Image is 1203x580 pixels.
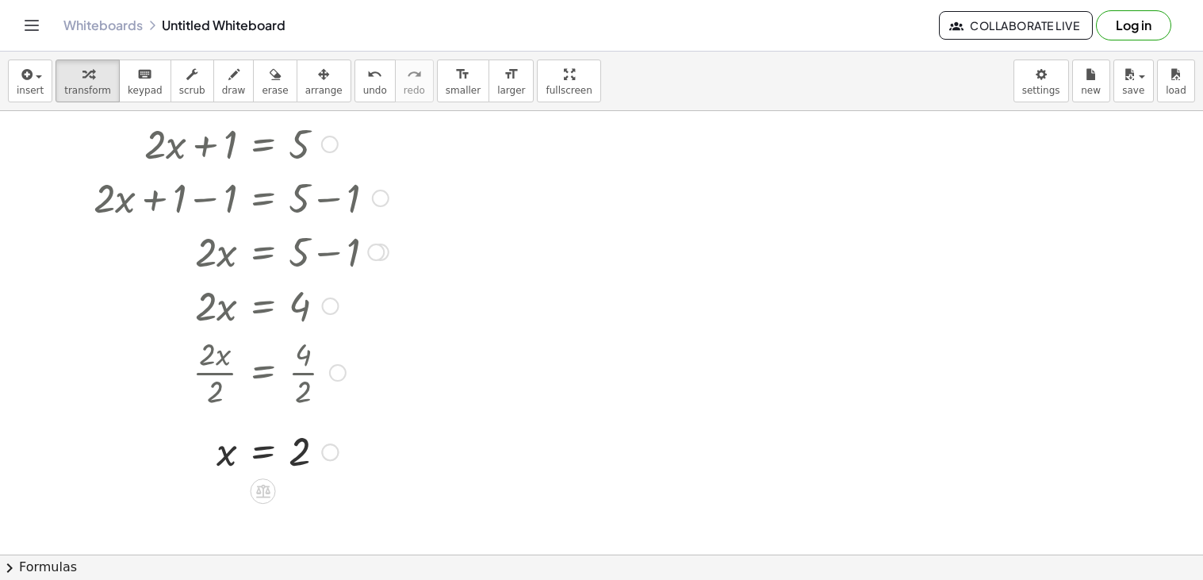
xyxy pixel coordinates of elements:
[952,18,1079,33] span: Collaborate Live
[1113,60,1154,102] button: save
[17,85,44,96] span: insert
[179,85,205,96] span: scrub
[137,65,152,84] i: keyboard
[251,478,276,504] div: Apply the same math to both sides of the equation
[497,85,525,96] span: larger
[1166,85,1186,96] span: load
[537,60,600,102] button: fullscreen
[128,85,163,96] span: keypad
[222,85,246,96] span: draw
[407,65,422,84] i: redo
[63,17,143,33] a: Whiteboards
[253,60,297,102] button: erase
[1022,85,1060,96] span: settings
[305,85,343,96] span: arrange
[19,13,44,38] button: Toggle navigation
[1013,60,1069,102] button: settings
[170,60,214,102] button: scrub
[297,60,351,102] button: arrange
[213,60,255,102] button: draw
[939,11,1093,40] button: Collaborate Live
[367,65,382,84] i: undo
[354,60,396,102] button: undoundo
[1072,60,1110,102] button: new
[1157,60,1195,102] button: load
[363,85,387,96] span: undo
[8,60,52,102] button: insert
[1122,85,1144,96] span: save
[262,85,288,96] span: erase
[455,65,470,84] i: format_size
[504,65,519,84] i: format_size
[1096,10,1171,40] button: Log in
[1081,85,1101,96] span: new
[119,60,171,102] button: keyboardkeypad
[56,60,120,102] button: transform
[488,60,534,102] button: format_sizelarger
[437,60,489,102] button: format_sizesmaller
[446,85,481,96] span: smaller
[546,85,592,96] span: fullscreen
[395,60,434,102] button: redoredo
[404,85,425,96] span: redo
[64,85,111,96] span: transform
